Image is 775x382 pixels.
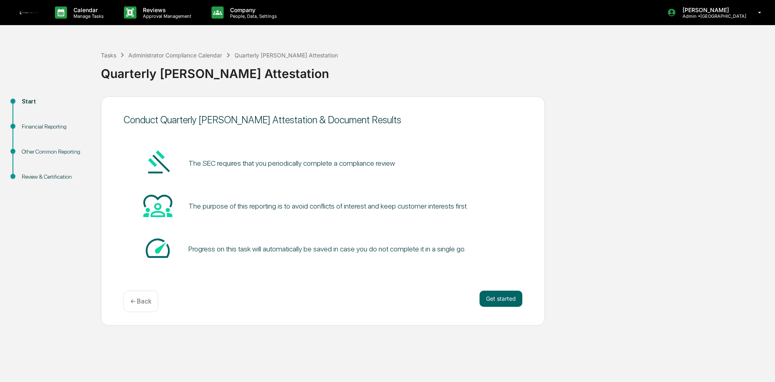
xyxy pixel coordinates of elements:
[67,6,108,13] p: Calendar
[22,97,88,106] div: Start
[124,114,522,126] div: Conduct Quarterly [PERSON_NAME] Attestation & Document Results
[189,245,466,253] div: Progress on this task will automatically be saved in case you do not complete it in a single go.
[67,13,108,19] p: Manage Tasks
[101,52,116,59] div: Tasks
[136,6,195,13] p: Reviews
[480,291,522,307] button: Get started
[224,13,281,19] p: People, Data, Settings
[676,6,746,13] p: [PERSON_NAME]
[22,173,88,181] div: Review & Certification
[130,298,151,305] p: ← Back
[676,13,746,19] p: Admin • [GEOGRAPHIC_DATA]
[19,11,39,15] img: logo
[189,202,468,210] div: The purpose of this reporting is to avoid conflicts of interest and keep customer interests first.
[101,60,771,81] div: Quarterly [PERSON_NAME] Attestation
[143,234,172,263] img: Speed-dial
[22,148,88,156] div: Other Common Reporting
[22,122,88,131] div: Financial Reporting
[189,158,395,169] pre: The SEC requires that you periodically complete a compliance review
[224,6,281,13] p: Company
[136,13,195,19] p: Approval Management
[143,191,172,220] img: Heart
[235,52,338,59] div: Quarterly [PERSON_NAME] Attestation
[143,148,172,177] img: Gavel
[128,52,222,59] div: Administrator Compliance Calendar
